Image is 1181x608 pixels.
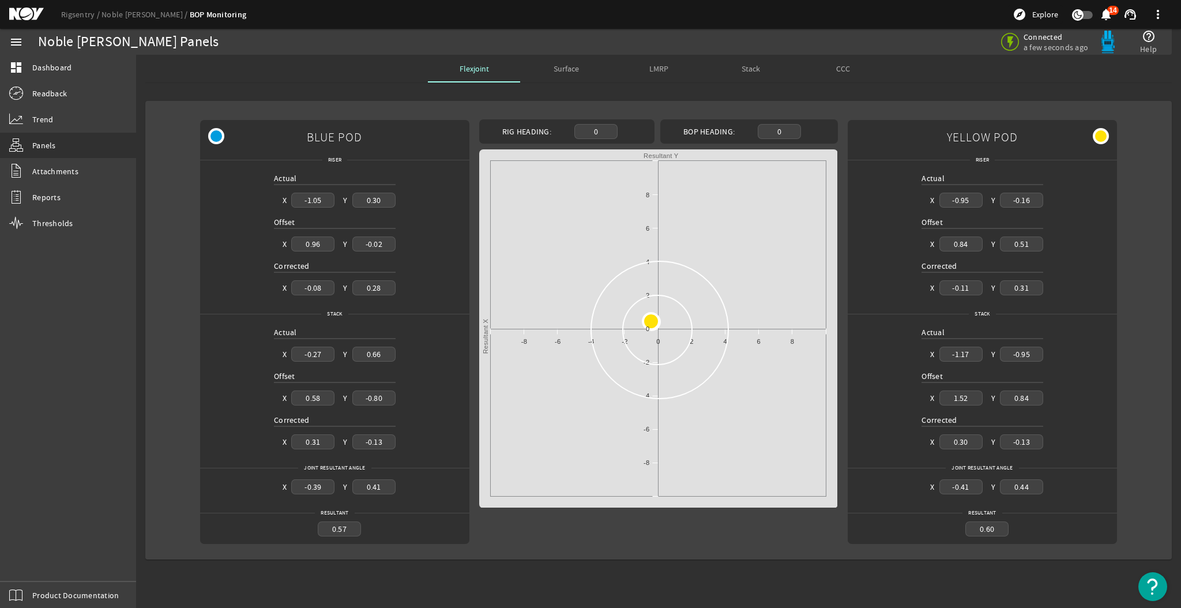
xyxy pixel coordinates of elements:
span: Corrected [274,415,309,425]
mat-icon: menu [9,35,23,49]
mat-icon: notifications [1099,7,1113,21]
span: Actual [274,173,297,183]
div: -0.39 [291,479,334,494]
div: Y [991,481,995,493]
div: Y [343,481,347,493]
div: 0.41 [352,479,396,494]
span: Riser [970,154,995,166]
div: Y [343,436,347,448]
mat-icon: explore [1013,7,1026,21]
span: CCC [836,65,850,73]
div: X [283,194,287,206]
div: X [930,392,934,404]
mat-icon: support_agent [1123,7,1137,21]
div: X [930,282,934,294]
span: Offset [274,371,295,381]
div: X [283,282,287,294]
div: Noble [PERSON_NAME] Panels [38,36,219,48]
span: Offset [922,217,943,227]
div: -1.17 [939,347,983,361]
text: Resultant Y [644,152,679,159]
text: -4 [588,338,594,345]
span: Explore [1032,9,1058,20]
span: Trend [32,114,53,125]
span: Stack [321,308,348,320]
text: Resultant X [482,318,489,354]
div: X [930,238,934,250]
button: Explore [1008,5,1063,24]
div: 0.84 [1000,391,1043,405]
div: -0.80 [352,391,396,405]
span: Actual [274,327,297,337]
a: BOP Monitoring [190,9,247,20]
span: Actual [922,173,945,183]
div: -0.95 [939,193,983,207]
div: 0.31 [291,434,334,449]
div: X [283,436,287,448]
span: Resultant [315,507,354,519]
div: X [283,481,287,493]
span: a few seconds ago [1024,42,1088,52]
span: BLUE POD [307,124,362,150]
div: Y [343,348,347,360]
div: X [930,436,934,448]
div: 0 [758,124,801,138]
span: Attachments [32,166,78,177]
span: Riser [322,154,347,166]
div: 0.84 [939,237,983,251]
div: X [930,481,934,493]
div: Y [343,392,347,404]
div: Y [343,194,347,206]
a: Noble [PERSON_NAME] [101,9,190,20]
div: 0.58 [291,391,334,405]
div: -0.13 [1000,434,1043,449]
text: 8 [790,338,793,345]
div: X [930,194,934,206]
span: Help [1140,43,1157,55]
span: Reports [32,192,61,203]
span: Corrected [274,261,309,271]
div: Y [991,392,995,404]
div: -0.41 [939,479,983,494]
text: 4 [646,258,649,265]
button: more_vert [1144,1,1172,28]
span: Thresholds [32,217,73,229]
div: X [283,348,287,360]
text: 6 [757,338,760,345]
text: 6 [646,225,649,232]
mat-icon: help_outline [1142,29,1156,43]
span: Offset [274,217,295,227]
div: 0.31 [1000,280,1043,295]
span: Joint Resultant Angle [946,462,1018,474]
div: -0.02 [352,237,396,251]
span: Dashboard [32,62,72,73]
div: X [283,392,287,404]
span: Connected [1024,32,1088,42]
div: 0.57 [318,521,361,536]
span: Surface [554,65,579,73]
div: -0.16 [1000,193,1043,207]
div: 0.44 [1000,479,1043,494]
div: Rig Heading: [484,126,570,137]
div: Y [343,282,347,294]
span: Corrected [922,261,957,271]
div: Y [991,238,995,250]
div: 0.96 [291,237,334,251]
div: 0.30 [352,193,396,207]
div: -0.27 [291,347,334,361]
span: Stack [969,308,995,320]
div: -0.95 [1000,347,1043,361]
text: 8 [646,192,649,198]
span: Joint Resultant Angle [298,462,371,474]
span: YELLOW POD [947,124,1018,150]
div: Y [991,436,995,448]
span: Flexjoint [460,65,489,73]
span: Product Documentation [32,590,119,601]
img: Bluepod.svg [1096,31,1119,54]
div: -1.05 [291,193,334,207]
span: Resultant [962,507,1002,519]
span: Offset [922,371,943,381]
div: Y [991,282,995,294]
div: 0.51 [1000,237,1043,251]
span: LMRP [649,65,668,73]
